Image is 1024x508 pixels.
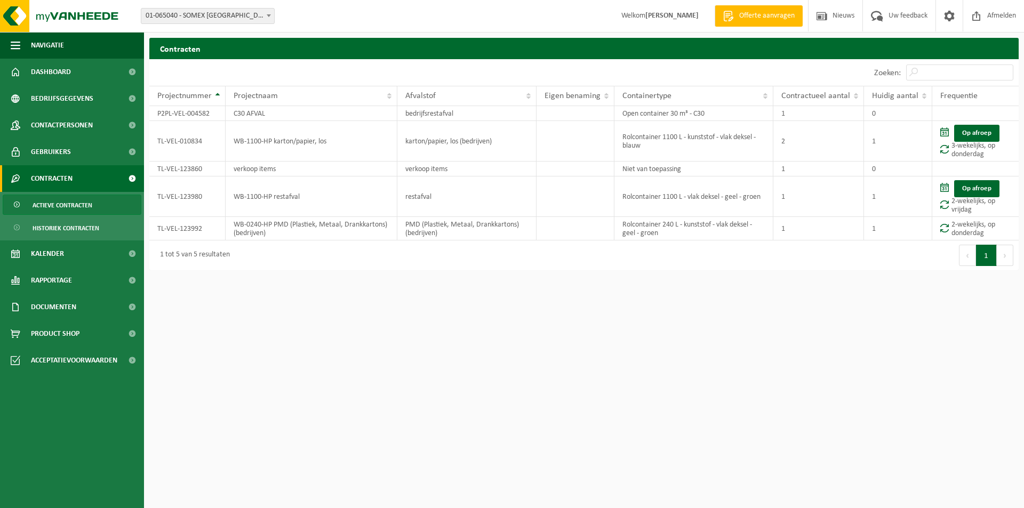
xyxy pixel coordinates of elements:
span: Product Shop [31,320,79,347]
td: WB-1100-HP restafval [226,176,397,217]
td: 1 [864,217,932,240]
span: 01-065040 - SOMEX NV - ANTWERPEN [141,9,274,23]
span: Gebruikers [31,139,71,165]
td: Rolcontainer 1100 L - kunststof - vlak deksel - blauw [614,121,773,162]
span: Eigen benaming [545,92,601,100]
td: WB-1100-HP karton/papier, los [226,121,397,162]
td: TL-VEL-123992 [149,217,226,240]
td: Niet van toepassing [614,162,773,176]
td: 0 [864,162,932,176]
a: Offerte aanvragen [715,5,803,27]
span: Bedrijfsgegevens [31,85,93,112]
span: Documenten [31,294,76,320]
td: 2-wekelijks, op vrijdag [932,176,1019,217]
td: bedrijfsrestafval [397,106,537,121]
td: 3-wekelijks, op donderdag [932,121,1019,162]
span: Containertype [622,92,671,100]
td: 2 [773,121,864,162]
td: TL-VEL-123860 [149,162,226,176]
td: WB-0240-HP PMD (Plastiek, Metaal, Drankkartons) (bedrijven) [226,217,397,240]
td: Open container 30 m³ - C30 [614,106,773,121]
td: Rolcontainer 1100 L - vlak deksel - geel - groen [614,176,773,217]
td: 1 [773,162,864,176]
span: Contractueel aantal [781,92,850,100]
span: Huidig aantal [872,92,918,100]
label: Zoeken: [874,69,901,77]
span: Frequentie [940,92,978,100]
td: verkoop items [226,162,397,176]
td: TL-VEL-123980 [149,176,226,217]
span: Acceptatievoorwaarden [31,347,117,374]
td: Rolcontainer 240 L - kunststof - vlak deksel - geel - groen [614,217,773,240]
button: Next [997,245,1013,266]
td: P2PL-VEL-004582 [149,106,226,121]
span: Actieve contracten [33,195,92,215]
td: PMD (Plastiek, Metaal, Drankkartons) (bedrijven) [397,217,537,240]
span: Historiek contracten [33,218,99,238]
td: 1 [773,176,864,217]
td: restafval [397,176,537,217]
span: Offerte aanvragen [737,11,797,21]
a: Op afroep [954,180,999,197]
span: Projectnaam [234,92,278,100]
h2: Contracten [149,38,1019,59]
a: Actieve contracten [3,195,141,215]
td: C30 AFVAL [226,106,397,121]
button: Previous [959,245,976,266]
a: Op afroep [954,125,999,142]
td: TL-VEL-010834 [149,121,226,162]
span: Dashboard [31,59,71,85]
span: Contactpersonen [31,112,93,139]
td: 1 [773,106,864,121]
button: 1 [976,245,997,266]
td: karton/papier, los (bedrijven) [397,121,537,162]
td: verkoop items [397,162,537,176]
td: 0 [864,106,932,121]
span: Afvalstof [405,92,436,100]
a: Historiek contracten [3,217,141,238]
span: Projectnummer [157,92,212,100]
td: 2-wekelijks, op donderdag [932,217,1019,240]
td: 1 [864,121,932,162]
span: Rapportage [31,267,72,294]
span: Navigatie [31,32,64,59]
td: 1 [864,176,932,217]
div: 1 tot 5 van 5 resultaten [155,246,230,265]
span: 01-065040 - SOMEX NV - ANTWERPEN [141,8,275,24]
td: 1 [773,217,864,240]
span: Contracten [31,165,73,192]
span: Kalender [31,240,64,267]
strong: [PERSON_NAME] [645,12,699,20]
